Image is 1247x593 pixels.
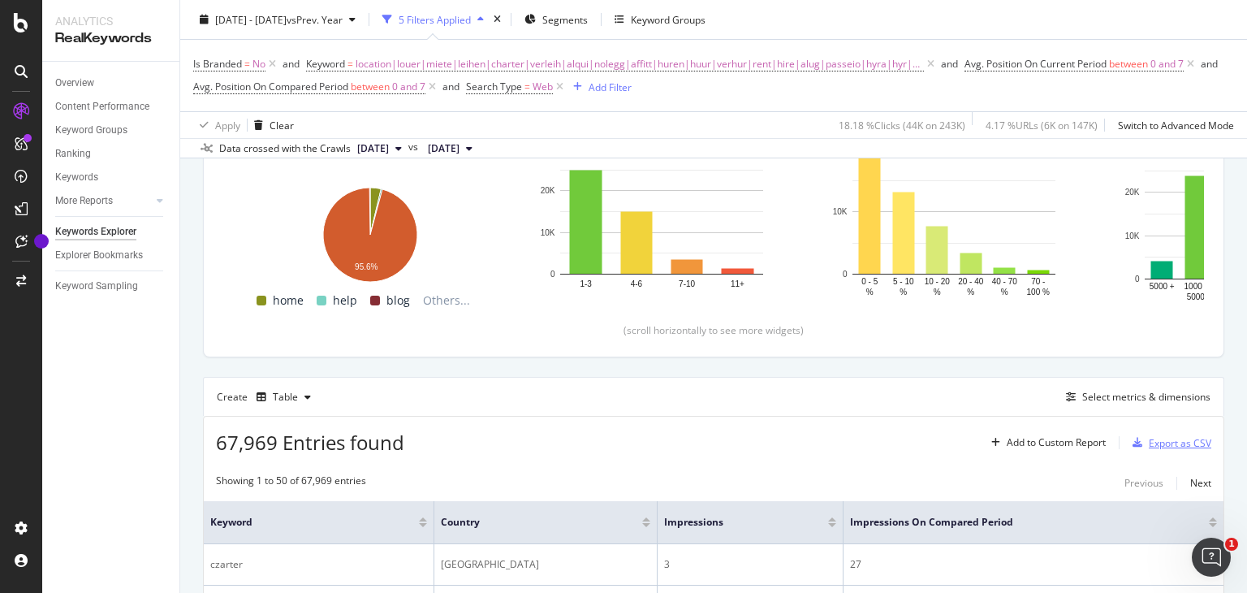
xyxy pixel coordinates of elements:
[357,141,389,156] span: 2025 Sep. 17th
[55,145,91,162] div: Ranking
[333,291,357,310] span: help
[524,80,530,93] span: =
[347,57,353,71] span: =
[250,384,317,410] button: Table
[893,277,914,286] text: 5 - 10
[900,288,907,296] text: %
[1124,474,1163,493] button: Previous
[1082,390,1210,404] div: Select metrics & dimensions
[1109,57,1148,71] span: between
[1135,275,1140,284] text: 0
[850,557,1217,572] div: 27
[416,291,477,310] span: Others...
[283,57,300,71] div: and
[55,193,113,210] div: More Reports
[964,57,1107,71] span: Avg. Position On Current Period
[541,228,555,237] text: 10K
[1192,538,1231,577] iframe: Intercom live chat
[833,207,848,216] text: 10K
[55,13,166,29] div: Analytics
[839,118,965,132] div: 18.18 % Clicks ( 44K on 243K )
[210,515,395,530] span: Keyword
[215,118,240,132] div: Apply
[679,279,695,288] text: 7-10
[1001,288,1008,296] text: %
[1124,476,1163,490] div: Previous
[356,53,924,76] span: location|louer|miete|leihen|charter|verleih|alqui|nolegg|affitt|huren|huur|verhur|rent|hire|alug|...
[193,80,348,93] span: Avg. Position On Compared Period
[827,141,1081,298] svg: A chart.
[355,262,378,271] text: 95.6%
[941,56,958,71] button: and
[270,118,294,132] div: Clear
[243,180,496,284] svg: A chart.
[193,6,362,32] button: [DATE] - [DATE]vsPrev. Year
[550,270,555,279] text: 0
[386,291,410,310] span: blog
[731,279,744,288] text: 11+
[1059,387,1210,407] button: Select metrics & dimensions
[992,277,1018,286] text: 40 - 70
[55,223,136,240] div: Keywords Explorer
[441,515,618,530] span: Country
[941,57,958,71] div: and
[1201,56,1218,71] button: and
[193,57,242,71] span: Is Branded
[55,247,143,264] div: Explorer Bookmarks
[55,278,168,295] a: Keyword Sampling
[351,139,408,158] button: [DATE]
[55,122,168,139] a: Keyword Groups
[866,288,874,296] text: %
[217,384,317,410] div: Create
[533,76,553,98] span: Web
[442,79,460,94] button: and
[210,557,427,572] div: czarter
[1184,282,1207,291] text: 1000 -
[55,247,168,264] a: Explorer Bookmarks
[1187,292,1206,301] text: 5000
[608,6,712,32] button: Keyword Groups
[244,57,250,71] span: =
[273,392,298,402] div: Table
[273,291,304,310] span: home
[283,56,300,71] button: and
[1007,438,1106,448] div: Add to Custom Report
[408,140,421,154] span: vs
[55,98,168,115] a: Content Performance
[1149,436,1211,450] div: Export as CSV
[664,557,836,572] div: 3
[55,169,98,186] div: Keywords
[55,278,138,295] div: Keyword Sampling
[490,11,504,28] div: times
[55,223,168,240] a: Keywords Explorer
[567,77,632,97] button: Add Filter
[1201,57,1218,71] div: and
[1125,232,1140,240] text: 10K
[34,234,49,249] div: Tooltip anchor
[1190,476,1211,490] div: Next
[631,12,705,26] div: Keyword Groups
[1126,430,1211,456] button: Export as CSV
[518,6,594,32] button: Segments
[843,270,848,279] text: 0
[55,75,94,92] div: Overview
[55,122,127,139] div: Keyword Groups
[55,145,168,162] a: Ranking
[1125,188,1140,197] text: 20K
[55,29,166,48] div: RealKeywords
[934,288,941,296] text: %
[1118,118,1234,132] div: Switch to Advanced Mode
[542,12,588,26] span: Segments
[850,515,1184,530] span: Impressions On Compared Period
[216,429,404,456] span: 67,969 Entries found
[1150,53,1184,76] span: 0 and 7
[967,288,974,296] text: %
[535,141,788,298] svg: A chart.
[925,277,951,286] text: 10 - 20
[223,323,1204,337] div: (scroll horizontally to see more widgets)
[351,80,390,93] span: between
[1190,474,1211,493] button: Next
[1027,288,1050,296] text: 100 %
